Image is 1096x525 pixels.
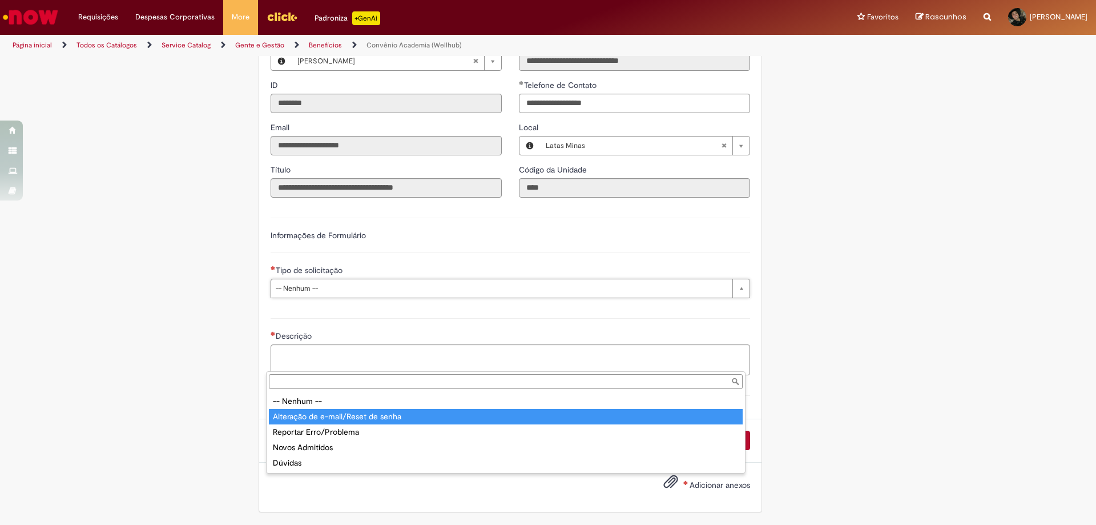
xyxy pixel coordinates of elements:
div: Reportar Erro/Problema [269,424,743,440]
div: Dúvidas [269,455,743,471]
div: Alteração de e-mail/Reset de senha [269,409,743,424]
ul: Tipo de solicitação [267,391,745,473]
div: Novos Admitidos [269,440,743,455]
div: -- Nenhum -- [269,394,743,409]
